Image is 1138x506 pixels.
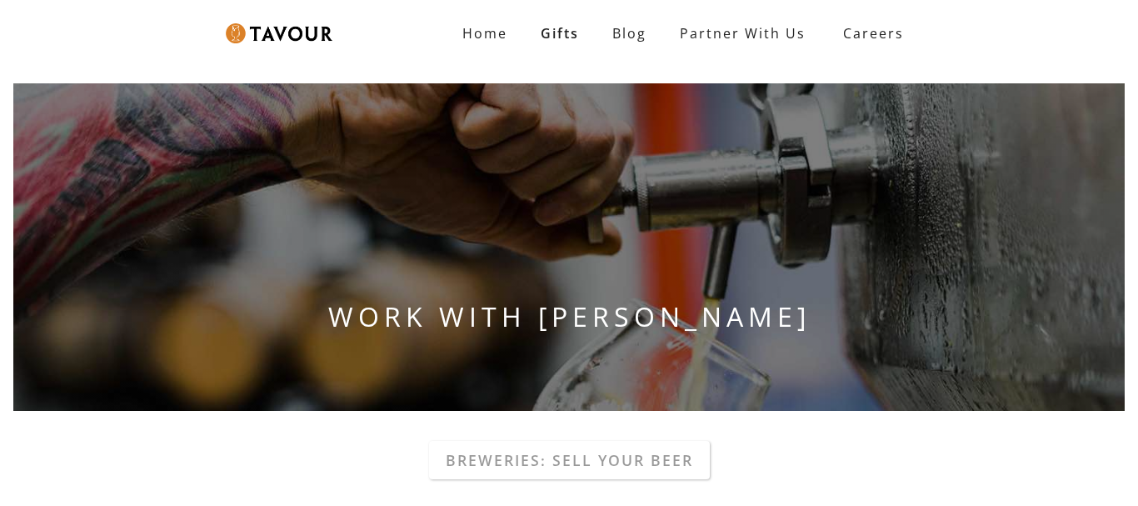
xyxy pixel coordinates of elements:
strong: Home [462,24,507,43]
strong: Careers [843,17,904,50]
a: Blog [596,17,663,50]
a: Breweries: Sell your beer [429,441,710,479]
a: Home [446,17,524,50]
a: Partner With Us [663,17,822,50]
h1: WORK WITH [PERSON_NAME] [13,297,1125,337]
a: Gifts [524,17,596,50]
a: Careers [822,10,916,57]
